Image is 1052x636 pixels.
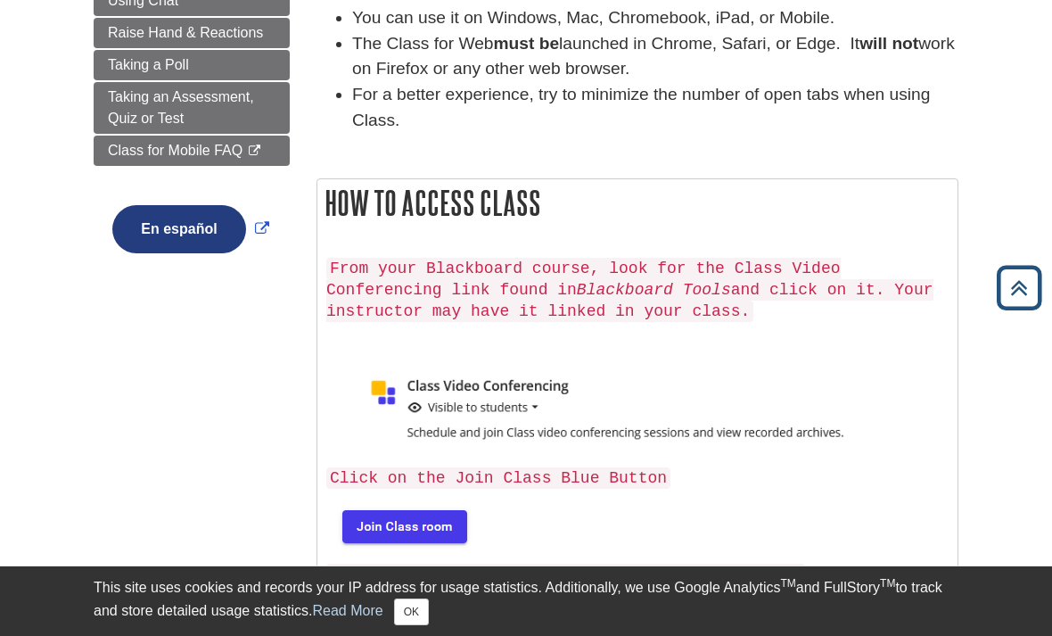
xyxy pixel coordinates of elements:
sup: TM [880,577,895,590]
button: En español [112,205,245,253]
li: For a better experience, try to minimize the number of open tabs when using Class. [352,82,958,134]
i: This link opens in a new window [247,145,262,157]
sup: TM [780,577,795,590]
li: The Class for Web launched in Chrome, Safari, or Edge. It work on Firefox or any other web browser. [352,31,958,83]
code: Click on the Join Class Blue Button [326,467,670,489]
strong: must be [494,34,560,53]
code: From here you click on the Join on the Web button [326,564,805,585]
a: Back to Top [990,276,1048,300]
a: Taking a Poll [94,50,290,80]
a: Taking an Assessment, Quiz or Test [94,82,290,134]
span: Taking a Poll [108,57,189,72]
h2: How to Access Class [317,179,957,227]
button: Close [394,599,429,625]
div: This site uses cookies and records your IP address for usage statistics. Additionally, we use Goo... [94,577,958,625]
strong: will not [859,34,918,53]
em: Blackboard Tools [577,281,731,299]
img: class [326,364,949,458]
span: Taking an Assessment, Quiz or Test [108,89,254,126]
span: Raise Hand & Reactions [108,25,263,40]
li: You can use it on Windows, Mac, Chromebook, iPad, or Mobile. [352,5,958,31]
a: Link opens in new window [108,221,273,236]
a: Raise Hand & Reactions [94,18,290,48]
a: Class for Mobile FAQ [94,136,290,166]
span: Class for Mobile FAQ [108,143,242,158]
img: blue button [326,497,480,554]
code: From your Blackboard course, look for the Class Video Conferencing link found in and click on it.... [326,258,933,322]
a: Read More [312,603,382,618]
